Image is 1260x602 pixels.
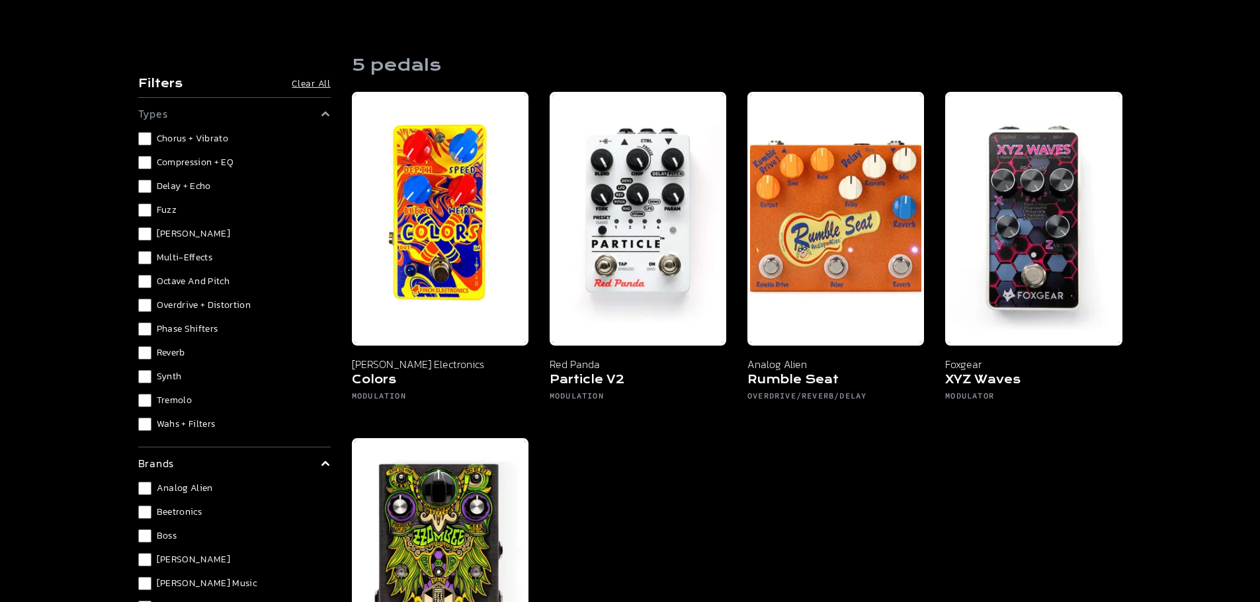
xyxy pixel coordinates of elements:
[352,55,441,76] h1: 5 pedals
[138,156,151,169] input: Compression + EQ
[945,356,1122,372] p: Foxgear
[157,553,231,566] span: [PERSON_NAME]
[138,106,331,122] summary: types
[157,275,230,288] span: Octave and Pitch
[157,418,216,431] span: Wahs + Filters
[292,77,330,91] button: Clear All
[157,180,211,193] span: Delay + Echo
[138,132,151,145] input: Chorus + Vibrato
[138,76,183,92] h4: Filters
[747,92,924,346] img: Analog Alien Rumble Seat
[138,106,168,122] p: types
[157,227,231,241] span: [PERSON_NAME]
[945,391,1122,406] h6: Modulator
[138,322,151,336] input: Phase Shifters
[138,370,151,383] input: Synth
[352,92,528,417] a: Finch Electronics Colors [PERSON_NAME] Electronics Colors Modulation
[352,92,528,346] img: Finch Electronics Colors
[138,482,151,495] input: Analog Alien
[157,299,251,312] span: Overdrive + Distortion
[157,251,213,264] span: Multi-Effects
[138,275,151,288] input: Octave and Pitch
[352,391,528,406] h6: Modulation
[138,455,175,471] p: brands
[138,180,151,193] input: Delay + Echo
[550,356,726,372] p: Red Panda
[157,322,218,336] span: Phase Shifters
[157,204,177,217] span: Fuzz
[550,92,726,346] img: Red Panda Particle V2
[352,372,528,391] h5: Colors
[747,92,924,417] a: Analog Alien Rumble Seat Analog Alien Rumble Seat Overdrive/Reverb/Delay
[157,482,213,495] span: Analog Alien
[747,356,924,372] p: Analog Alien
[352,356,528,372] p: [PERSON_NAME] Electronics
[138,251,151,264] input: Multi-Effects
[138,394,151,407] input: Tremolo
[157,370,182,383] span: Synth
[138,299,151,312] input: Overdrive + Distortion
[138,227,151,241] input: [PERSON_NAME]
[550,372,726,391] h5: Particle V2
[138,455,331,471] summary: brands
[157,132,229,145] span: Chorus + Vibrato
[945,92,1122,346] img: Foxgear XYZ Waves
[157,346,185,359] span: Reverb
[138,577,151,590] input: [PERSON_NAME] Music
[157,506,202,519] span: Beetronics
[157,156,234,169] span: Compression + EQ
[138,418,151,431] input: Wahs + Filters
[138,204,151,217] input: Fuzz
[157,394,192,407] span: Tremolo
[138,506,151,519] input: Beetronics
[157,577,257,590] span: [PERSON_NAME] Music
[747,391,924,406] h6: Overdrive/Reverb/Delay
[157,529,177,543] span: Boss
[138,553,151,566] input: [PERSON_NAME]
[138,529,151,543] input: Boss
[550,391,726,406] h6: Modulation
[747,372,924,391] h5: Rumble Seat
[945,372,1122,391] h5: XYZ Waves
[945,92,1122,417] a: Foxgear XYZ Waves Foxgear XYZ Waves Modulator
[138,346,151,359] input: Reverb
[550,92,726,417] a: Red Panda Particle V2 Red Panda Particle V2 Modulation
